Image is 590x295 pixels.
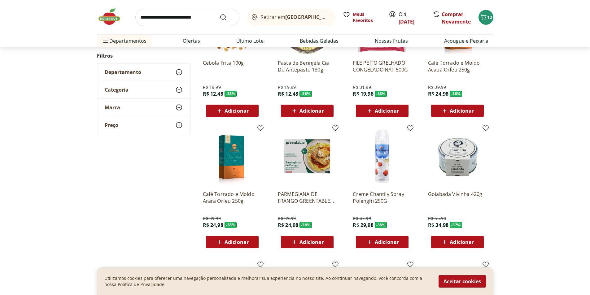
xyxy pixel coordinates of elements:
button: Retirar em[GEOGRAPHIC_DATA]/[GEOGRAPHIC_DATA] [247,9,335,26]
button: Categoria [97,81,190,98]
span: R$ 19,98 [353,90,373,97]
span: 12 [487,14,492,20]
input: search [135,9,239,26]
button: Preço [97,116,190,134]
img: Creme Chantily Spray Polenghi 250G [353,127,412,186]
button: Adicionar [206,236,259,248]
span: R$ 24,98 [278,222,298,228]
span: Retirar em [260,14,329,20]
a: Meus Favoritos [343,11,381,24]
a: Goiabada Vivinha 420g [428,191,487,204]
span: - 38 % [450,91,462,97]
span: Marca [105,104,120,111]
span: Adicionar [299,240,324,245]
img: PARMEGIANA DE FRANGO GREENTABLE 380G [278,127,337,186]
h2: Filtros [97,50,190,62]
button: Adicionar [281,105,334,117]
span: Adicionar [450,240,474,245]
span: - 38 % [375,222,387,228]
button: Adicionar [431,105,484,117]
a: Bebidas Geladas [300,37,339,45]
span: R$ 24,98 [428,90,448,97]
span: R$ 19,99 [278,84,296,90]
button: Carrinho [479,10,493,25]
span: Adicionar [450,108,474,113]
span: Departamento [105,69,141,75]
span: Adicionar [375,240,399,245]
a: Cebola Frita 100g [203,59,262,73]
span: Adicionar [299,108,324,113]
span: R$ 29,98 [353,222,373,228]
span: R$ 39,99 [428,84,446,90]
a: PARMEGIANA DE FRANGO GREENTABLE 380G [278,191,337,204]
span: R$ 31,99 [353,84,371,90]
span: R$ 12,48 [203,90,223,97]
a: Café Torrado e Moído Acauã Orfeu 250g [428,59,487,73]
button: Menu [102,33,109,48]
span: - 37 % [450,222,462,228]
a: Comprar Novamente [442,11,471,25]
button: Departamento [97,63,190,81]
a: Ofertas [183,37,200,45]
button: Submit Search [220,14,234,21]
span: R$ 39,99 [278,215,296,222]
button: Adicionar [356,236,409,248]
a: Pasta de Berinjela Cia Do Antepasto 130g [278,59,337,73]
span: Adicionar [375,108,399,113]
span: R$ 12,48 [278,90,298,97]
span: R$ 39,99 [203,215,221,222]
span: Preço [105,122,118,128]
span: - 38 % [299,222,312,228]
span: Adicionar [225,108,249,113]
a: Nossas Frutas [375,37,408,45]
button: Adicionar [356,105,409,117]
span: R$ 34,98 [428,222,448,228]
a: Último Lote [236,37,264,45]
span: R$ 19,99 [203,84,221,90]
button: Adicionar [281,236,334,248]
a: FILE PEITO GRELHADO CONGELADO NAT 500G [353,59,412,73]
button: Adicionar [206,105,259,117]
button: Aceitar cookies [439,275,486,288]
a: [DATE] [399,18,414,25]
span: Olá, [399,11,426,25]
span: Meus Favoritos [353,11,381,24]
span: R$ 24,98 [203,222,223,228]
a: Açougue e Peixaria [444,37,488,45]
img: Hortifruti [97,7,128,26]
span: Adicionar [225,240,249,245]
img: Café Torrado e Moído Arara Orfeu 250g [203,127,262,186]
span: - 38 % [375,91,387,97]
a: Creme Chantily Spray Polenghi 250G [353,191,412,204]
button: Marca [97,99,190,116]
b: [GEOGRAPHIC_DATA]/[GEOGRAPHIC_DATA] [285,14,390,20]
img: Goiabada Vivinha 420g [428,127,487,186]
span: - 38 % [225,222,237,228]
a: Café Torrado e Moído Arara Orfeu 250g [203,191,262,204]
span: R$ 55,90 [428,215,446,222]
p: Utilizamos cookies para oferecer uma navegação personalizada e melhorar sua experiencia no nosso ... [104,275,431,288]
button: Adicionar [431,236,484,248]
span: Departamentos [102,33,146,48]
span: R$ 47,99 [353,215,371,222]
span: - 38 % [225,91,237,97]
span: Categoria [105,87,129,93]
span: - 38 % [299,91,312,97]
